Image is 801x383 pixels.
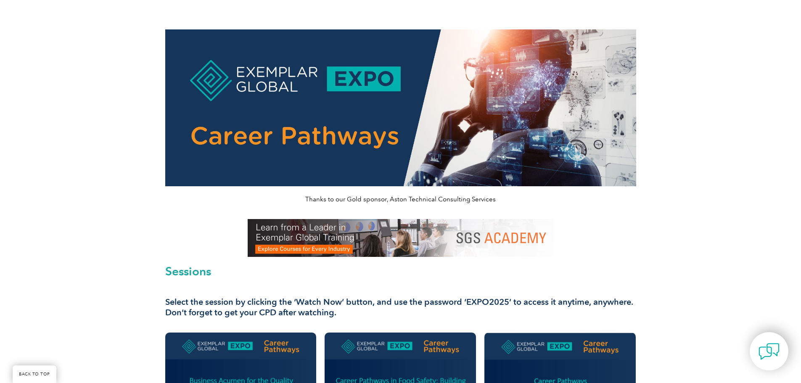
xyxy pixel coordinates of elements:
img: career pathways [165,29,636,186]
h3: Select the session by clicking the ‘Watch Now’ button, and use the password ‘EXPO2025’ to access ... [165,297,636,318]
img: SGS [248,219,554,257]
img: contact-chat.png [759,341,780,362]
p: Thanks to our Gold sponsor, Aston Technical Consulting Services [165,195,636,204]
h2: Sessions [165,265,636,277]
a: BACK TO TOP [13,365,56,383]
